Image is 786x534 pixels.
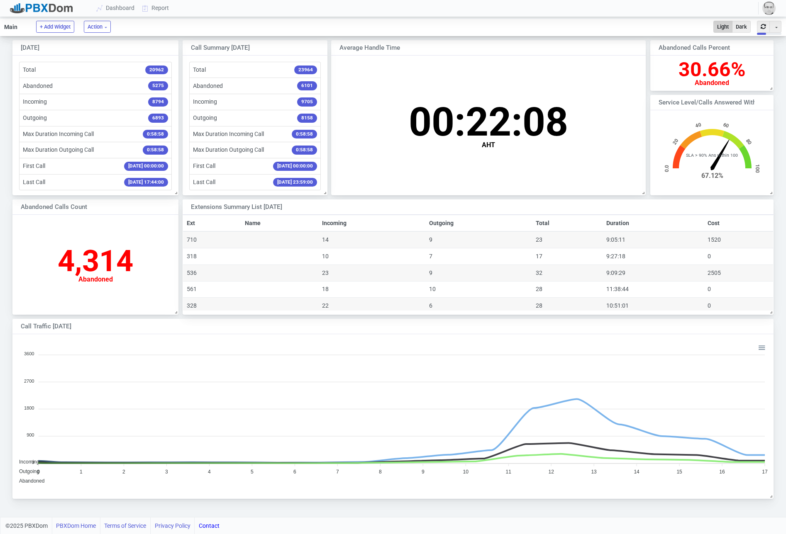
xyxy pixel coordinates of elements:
[19,110,172,126] li: Outgoing
[24,405,34,410] tspan: 1800
[425,215,532,231] th: Outgoing
[189,62,321,78] li: Total
[732,21,751,33] button: Dark
[21,43,155,53] div: [DATE]
[319,265,425,281] td: 23
[145,66,168,75] span: 20962
[165,469,168,475] tspan: 3
[425,298,532,314] td: 6
[679,58,745,81] span: 30.66%
[336,469,339,475] tspan: 7
[409,142,568,148] div: AHT
[251,469,254,475] tspan: 5
[422,469,425,475] tspan: 9
[143,146,168,155] span: 0:58:58
[19,459,39,464] span: Incoming
[297,81,317,90] span: 6101
[704,298,773,314] td: 0
[183,215,241,231] th: Ext
[19,142,172,158] li: Max Duration Outgoing Call
[58,276,133,283] div: Abandoned
[292,130,317,139] span: 0:58:58
[19,478,44,484] span: Abandoned
[191,202,708,212] div: Extensions Summary List [DATE]
[189,110,321,126] li: Outgoing
[241,215,319,231] th: Name
[183,265,241,281] td: 536
[651,152,773,159] span: SLA > 90% Ans within 100
[671,138,680,146] text: 20
[19,468,39,474] span: Outgoing
[5,517,220,534] div: ©2025 PBXDom
[58,243,133,279] span: 4,314
[603,265,704,281] td: 9:09:29
[189,142,321,158] li: Max Duration Outgoing Call
[319,231,425,248] td: 14
[603,281,704,298] td: 11:38:44
[634,469,640,475] tspan: 14
[189,78,321,94] li: Abandoned
[603,215,704,231] th: Duration
[754,164,760,172] text: 100
[139,0,173,16] a: Report
[719,469,725,475] tspan: 16
[704,231,773,248] td: 1520
[19,62,172,78] li: Total
[189,174,321,191] li: Last Call
[189,126,321,143] li: Max Duration Incoming Call
[425,265,532,281] td: 9
[183,231,241,248] td: 710
[155,517,190,534] a: Privacy Policy
[679,80,745,86] div: Abandoned
[505,469,511,475] tspan: 11
[532,215,603,231] th: Total
[19,126,172,143] li: Max Duration Incoming Call
[21,202,155,212] div: Abandoned Calls Count
[603,231,704,248] td: 9:05:11
[532,248,603,265] td: 17
[425,248,532,265] td: 7
[319,298,425,314] td: 22
[319,248,425,265] td: 10
[189,158,321,175] li: First Call
[148,114,168,123] span: 6893
[409,99,568,145] span: 00:22:08
[273,178,317,187] span: [DATE] 23:59:00
[532,298,603,314] td: 28
[659,98,754,107] div: Service Level/Calls Answered within
[704,281,773,298] td: 0
[32,460,34,465] tspan: 0
[319,215,425,231] th: Incoming
[745,138,753,146] text: 80
[183,281,241,298] td: 561
[199,517,220,534] a: Contact
[37,469,40,475] tspan: 0
[463,469,469,475] tspan: 10
[183,248,241,265] td: 318
[19,158,172,175] li: First Call
[292,146,317,155] span: 0:58:58
[24,351,34,356] tspan: 3600
[664,165,670,172] text: 0.0
[659,43,754,53] div: Abandoned Calls Percent
[713,21,732,33] button: Light
[722,121,730,129] text: 60
[27,432,34,437] tspan: 900
[548,469,554,475] tspan: 12
[183,298,241,314] td: 328
[297,114,317,123] span: 8158
[84,21,111,33] button: Action
[694,121,702,129] text: 40
[208,469,211,475] tspan: 4
[425,281,532,298] td: 10
[701,172,723,180] text: 67.12%
[603,248,704,265] td: 9:27:18
[56,517,96,534] a: PBXDom Home
[191,43,306,53] div: Call Summary [DATE]
[704,215,773,231] th: Cost
[19,94,172,110] li: Incoming
[294,66,317,75] span: 23964
[80,469,83,475] tspan: 1
[425,231,532,248] td: 9
[532,281,603,298] td: 28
